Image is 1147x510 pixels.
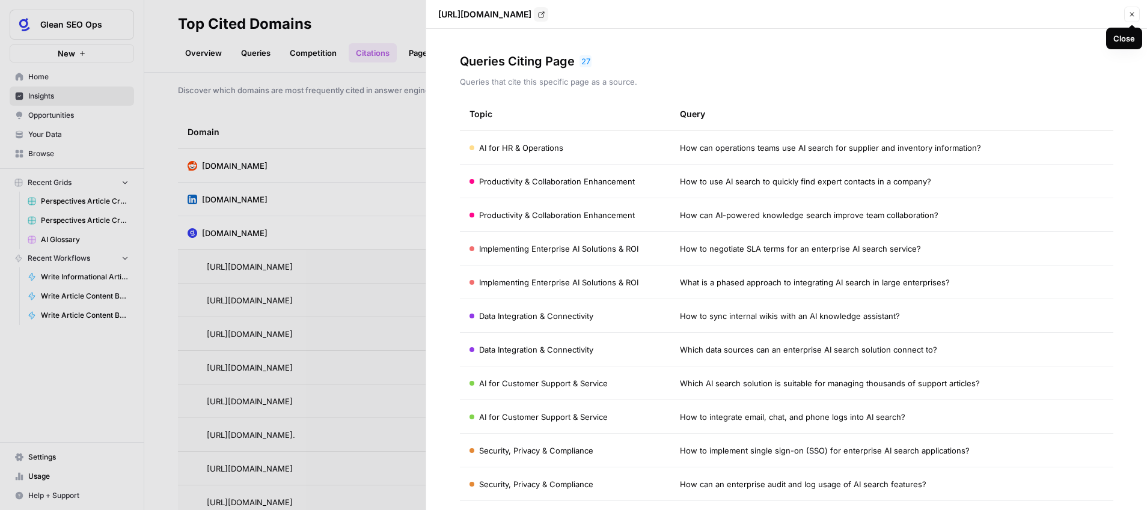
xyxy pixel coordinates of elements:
div: Topic [470,97,492,130]
span: Productivity & Collaboration Enhancement [479,175,635,187]
span: What is a phased approach to integrating AI search in large enterprises? [680,276,950,288]
span: How to negotiate SLA terms for an enterprise AI search service? [680,243,921,255]
p: Queries that cite this specific page as a source. [460,76,1113,88]
h3: Queries Citing Page [460,53,575,70]
span: How to use AI search to quickly find expert contacts in a company? [680,175,931,187]
span: Security, Privacy & Compliance [479,445,593,457]
span: How can an enterprise audit and log usage of AI search features? [680,478,926,490]
span: How to integrate email, chat, and phone logs into AI search? [680,411,905,423]
a: Go to page https://www.glean.com/perspectives/best-ai-search-for-enterprise [534,7,548,22]
span: Which data sources can an enterprise AI search solution connect to? [680,344,937,356]
span: How can AI-powered knowledge search improve team collaboration? [680,209,938,221]
span: AI for HR & Operations [479,142,563,154]
span: How to implement single sign-on (SSO) for enterprise AI search applications? [680,445,970,457]
span: Which AI search solution is suitable for managing thousands of support articles? [680,377,980,389]
span: Security, Privacy & Compliance [479,478,593,490]
p: [URL][DOMAIN_NAME] [438,8,531,20]
span: How can operations teams use AI search for supplier and inventory information? [680,142,981,154]
span: How to sync internal wikis with an AI knowledge assistant? [680,310,900,322]
span: AI for Customer Support & Service [479,377,608,389]
span: Implementing Enterprise AI Solutions & ROI [479,243,638,255]
div: Query [680,97,1104,130]
div: 27 [580,55,592,67]
span: Implementing Enterprise AI Solutions & ROI [479,276,638,288]
span: Data Integration & Connectivity [479,310,593,322]
span: Data Integration & Connectivity [479,344,593,356]
div: Close [1113,32,1135,44]
span: AI for Customer Support & Service [479,411,608,423]
span: Productivity & Collaboration Enhancement [479,209,635,221]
